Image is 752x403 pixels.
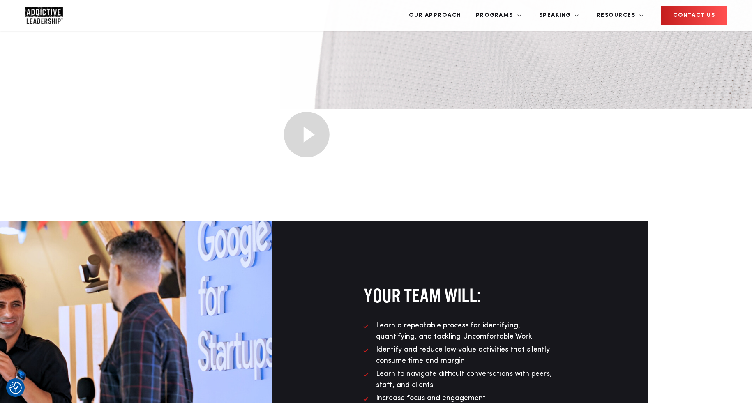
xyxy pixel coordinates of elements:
[376,370,552,389] span: Learn to navigate difficult conversations with peers, staff, and clients
[376,394,486,402] span: Increase focus and engagement
[364,283,557,308] h2: YOUR team WILL:
[364,320,557,342] li: Learn a repeatable process for identifying, quantifying, and tackling Uncomfortable Work
[9,382,22,394] img: Revisit consent button
[661,6,727,25] a: CONTACT US
[25,7,74,24] a: Home
[9,382,22,394] button: Consent Preferences
[25,7,63,24] img: Company Logo
[280,109,332,160] img: Play video
[364,344,557,366] li: Identify and reduce low‑value activities that silently consume time and margin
